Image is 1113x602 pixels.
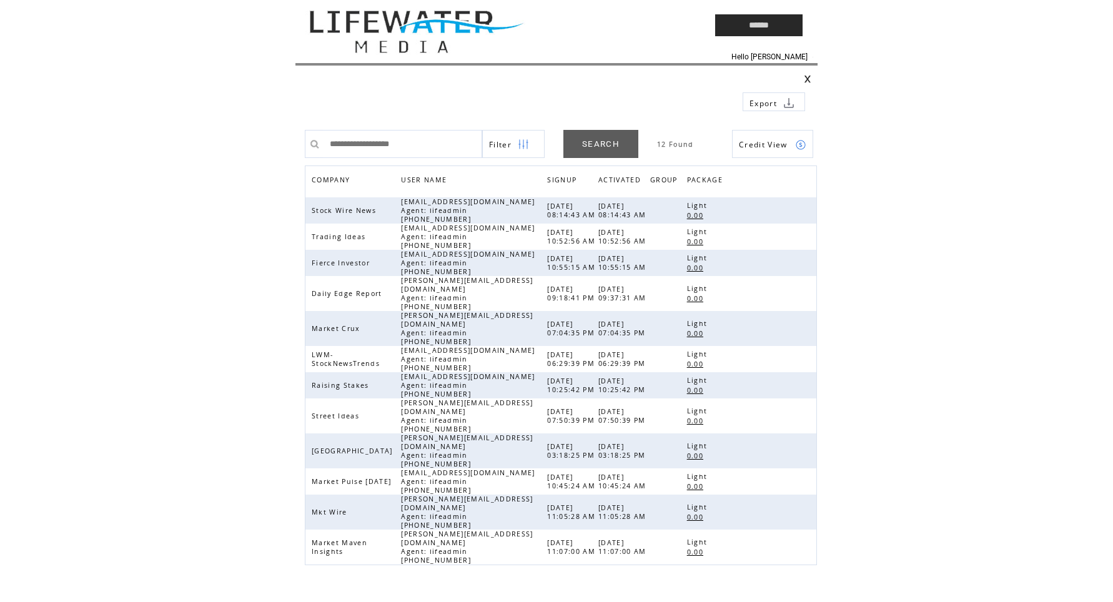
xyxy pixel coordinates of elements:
[687,329,706,338] span: 0.00
[547,285,598,302] span: [DATE] 09:18:41 PM
[687,407,711,415] span: Light
[401,398,533,433] span: [PERSON_NAME][EMAIL_ADDRESS][DOMAIN_NAME] Agent: lifeadmin [PHONE_NUMBER]
[743,92,805,111] a: Export
[687,350,711,358] span: Light
[598,407,649,425] span: [DATE] 07:50:39 PM
[687,511,710,522] a: 0.00
[687,264,706,272] span: 0.00
[547,538,598,556] span: [DATE] 11:07:00 AM
[547,172,580,190] span: SIGNUP
[739,139,788,150] span: Show Credits View
[687,451,706,460] span: 0.00
[563,130,638,158] a: SEARCH
[687,201,711,210] span: Light
[547,254,598,272] span: [DATE] 10:55:15 AM
[650,172,681,190] span: GROUP
[650,172,684,190] a: GROUP
[598,350,649,368] span: [DATE] 06:29:39 PM
[598,473,650,490] span: [DATE] 10:45:24 AM
[401,197,535,224] span: [EMAIL_ADDRESS][DOMAIN_NAME] Agent: lifeadmin [PHONE_NUMBER]
[547,407,598,425] span: [DATE] 07:50:39 PM
[401,224,535,250] span: [EMAIL_ADDRESS][DOMAIN_NAME] Agent: lifeadmin [PHONE_NUMBER]
[598,442,649,460] span: [DATE] 03:18:25 PM
[401,311,533,346] span: [PERSON_NAME][EMAIL_ADDRESS][DOMAIN_NAME] Agent: lifeadmin [PHONE_NUMBER]
[731,52,808,61] span: Hello [PERSON_NAME]
[687,503,711,511] span: Light
[687,319,711,328] span: Light
[657,140,694,149] span: 12 Found
[547,320,598,337] span: [DATE] 07:04:35 PM
[687,237,706,246] span: 0.00
[795,139,806,150] img: credits.png
[401,172,450,190] span: USER NAME
[598,228,650,245] span: [DATE] 10:52:56 AM
[312,447,396,455] span: [GEOGRAPHIC_DATA]
[312,412,362,420] span: Street Ideas
[598,254,650,272] span: [DATE] 10:55:15 AM
[401,250,535,276] span: [EMAIL_ADDRESS][DOMAIN_NAME] Agent: lifeadmin [PHONE_NUMBER]
[687,284,711,293] span: Light
[687,294,706,303] span: 0.00
[687,548,706,556] span: 0.00
[547,473,598,490] span: [DATE] 10:45:24 AM
[598,202,650,219] span: [DATE] 08:14:43 AM
[547,377,598,394] span: [DATE] 10:25:42 PM
[401,372,535,398] span: [EMAIL_ADDRESS][DOMAIN_NAME] Agent: lifeadmin [PHONE_NUMBER]
[598,377,649,394] span: [DATE] 10:25:42 PM
[312,350,383,368] span: LWM-StockNewsTrends
[687,328,710,338] a: 0.00
[489,139,512,150] span: Show filters
[687,481,710,491] a: 0.00
[312,206,379,215] span: Stock Wire News
[401,433,533,468] span: [PERSON_NAME][EMAIL_ADDRESS][DOMAIN_NAME] Agent: lifeadmin [PHONE_NUMBER]
[312,175,353,183] a: COMPANY
[687,385,710,395] a: 0.00
[482,130,545,158] a: Filter
[312,259,373,267] span: Fierce Investor
[687,211,706,220] span: 0.00
[312,508,350,516] span: Mkt Wire
[783,97,794,109] img: download.png
[401,346,535,372] span: [EMAIL_ADDRESS][DOMAIN_NAME] Agent: lifeadmin [PHONE_NUMBER]
[312,232,369,241] span: Trading Ideas
[732,130,813,158] a: Credit View
[687,293,710,303] a: 0.00
[547,350,598,368] span: [DATE] 06:29:39 PM
[687,172,726,190] span: PACKAGE
[687,376,711,385] span: Light
[401,530,533,565] span: [PERSON_NAME][EMAIL_ADDRESS][DOMAIN_NAME] Agent: lifeadmin [PHONE_NUMBER]
[598,172,644,190] span: ACTIVATED
[547,503,598,521] span: [DATE] 11:05:28 AM
[687,472,711,481] span: Light
[687,538,711,546] span: Light
[687,360,706,368] span: 0.00
[687,513,706,521] span: 0.00
[547,202,598,219] span: [DATE] 08:14:43 AM
[598,320,649,337] span: [DATE] 07:04:35 PM
[687,172,729,190] a: PACKAGE
[687,546,710,557] a: 0.00
[687,210,710,220] a: 0.00
[518,131,529,159] img: filters.png
[312,289,385,298] span: Daily Edge Report
[687,227,711,236] span: Light
[687,236,710,247] a: 0.00
[598,285,650,302] span: [DATE] 09:37:31 AM
[401,468,535,495] span: [EMAIL_ADDRESS][DOMAIN_NAME] Agent: lifeadmin [PHONE_NUMBER]
[687,482,706,491] span: 0.00
[547,442,598,460] span: [DATE] 03:18:25 PM
[401,175,450,183] a: USER NAME
[687,254,711,262] span: Light
[687,358,710,369] a: 0.00
[312,381,372,390] span: Raising Stakes
[687,262,710,273] a: 0.00
[312,477,394,486] span: Market Pulse [DATE]
[598,503,650,521] span: [DATE] 11:05:28 AM
[749,98,777,109] span: Export to csv file
[687,386,706,395] span: 0.00
[598,538,650,556] span: [DATE] 11:07:00 AM
[687,450,710,461] a: 0.00
[547,175,580,183] a: SIGNUP
[687,442,711,450] span: Light
[547,228,598,245] span: [DATE] 10:52:56 AM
